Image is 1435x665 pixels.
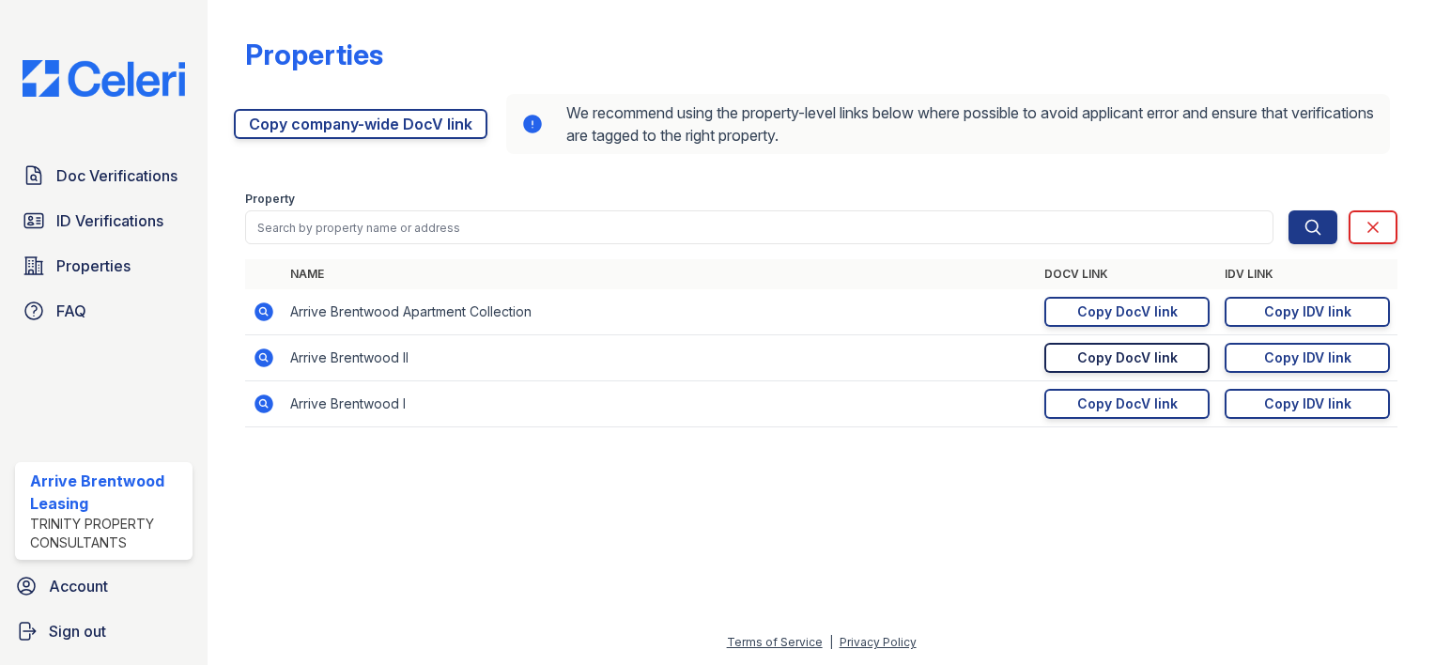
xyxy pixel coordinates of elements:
div: We recommend using the property-level links below where possible to avoid applicant error and ens... [506,94,1390,154]
a: Copy DocV link [1044,389,1210,419]
td: Arrive Brentwood Apartment Collection [283,289,1037,335]
div: Trinity Property Consultants [30,515,185,552]
a: Copy DocV link [1044,297,1210,327]
a: Terms of Service [727,635,823,649]
div: Copy IDV link [1264,302,1351,321]
span: Properties [56,255,131,277]
a: Account [8,567,200,605]
td: Arrive Brentwood II [283,335,1037,381]
div: Copy IDV link [1264,348,1351,367]
a: Doc Verifications [15,157,193,194]
a: Copy DocV link [1044,343,1210,373]
th: Name [283,259,1037,289]
div: | [829,635,833,649]
div: Copy IDV link [1264,394,1351,413]
span: FAQ [56,300,86,322]
th: DocV Link [1037,259,1217,289]
div: Copy DocV link [1077,348,1178,367]
span: Doc Verifications [56,164,177,187]
a: Sign out [8,612,200,650]
span: Account [49,575,108,597]
th: IDV Link [1217,259,1397,289]
a: Copy company-wide DocV link [234,109,487,139]
a: FAQ [15,292,193,330]
div: Copy DocV link [1077,302,1178,321]
a: Privacy Policy [840,635,917,649]
div: Copy DocV link [1077,394,1178,413]
td: Arrive Brentwood I [283,381,1037,427]
label: Property [245,192,295,207]
span: ID Verifications [56,209,163,232]
a: Copy IDV link [1225,389,1390,419]
div: Arrive Brentwood Leasing [30,470,185,515]
div: Properties [245,38,383,71]
a: Copy IDV link [1225,297,1390,327]
a: ID Verifications [15,202,193,240]
img: CE_Logo_Blue-a8612792a0a2168367f1c8372b55b34899dd931a85d93a1a3d3e32e68fde9ad4.png [8,60,200,97]
input: Search by property name or address [245,210,1273,244]
a: Properties [15,247,193,285]
a: Copy IDV link [1225,343,1390,373]
span: Sign out [49,620,106,642]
